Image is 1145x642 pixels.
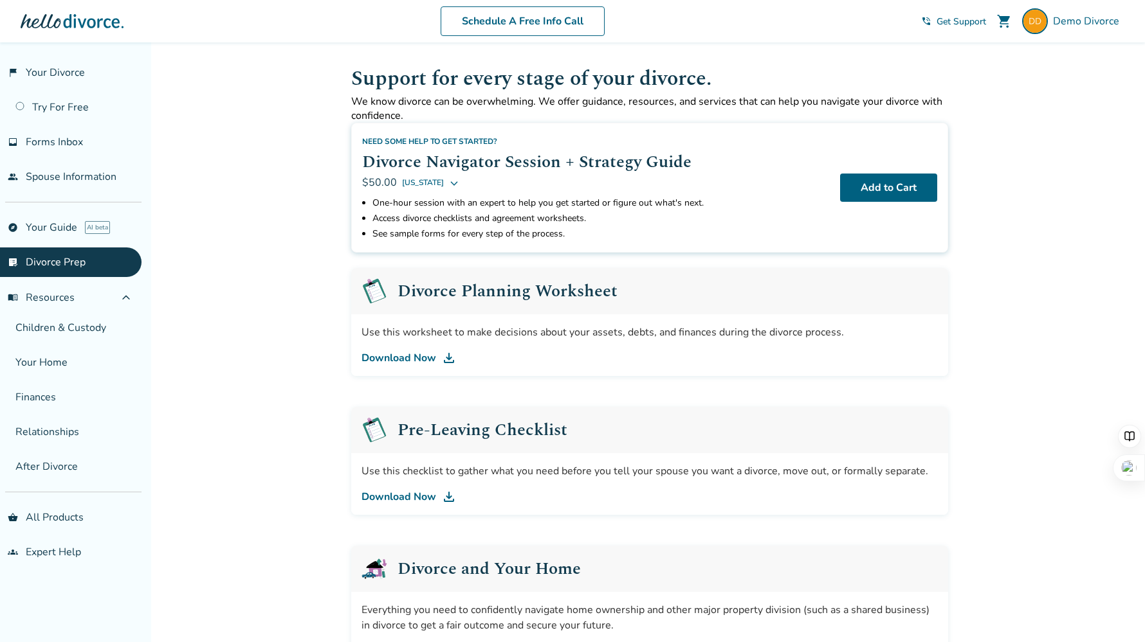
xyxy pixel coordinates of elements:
span: Resources [8,290,75,305]
h2: Divorce Navigator Session + Strategy Guide [362,149,830,175]
span: list_alt_check [8,257,18,267]
span: [US_STATE] [402,175,444,190]
span: people [8,172,18,182]
img: Pre-Leaving Checklist [362,278,387,304]
span: inbox [8,137,18,147]
img: DL [441,350,457,366]
img: Demo Divorce [1022,8,1048,34]
span: shopping_cart [996,13,1012,29]
span: Get Support [937,15,986,28]
span: Forms Inbox [26,135,83,149]
h1: Support for every stage of your divorce. [351,63,948,94]
span: explore [8,222,18,233]
span: expand_less [118,290,134,305]
li: One-hour session with an expert to help you get started or figure out what's next. [372,195,830,211]
button: Add to Cart [840,174,937,202]
h2: Divorce Planning Worksheet [398,283,618,299]
a: phone_in_talkGet Support [921,15,986,28]
p: We know divorce can be overwhelming. We offer guidance, resources, and services that can help you... [351,94,948,123]
h2: Divorce and Your Home [398,560,581,577]
a: Schedule A Free Info Call [441,6,605,36]
img: Pre-Leaving Checklist [362,417,387,443]
span: flag_2 [8,67,18,78]
span: $50.00 [362,175,397,190]
a: Download Now [362,489,938,504]
a: Download Now [362,350,938,366]
span: menu_book [8,292,18,303]
span: Need some help to get started? [362,136,497,147]
button: [US_STATE] [402,175,459,190]
img: DL [441,489,457,504]
div: Everything you need to confidently navigate home ownership and other major property division (suc... [362,602,938,633]
li: See sample forms for every step of the process. [372,226,830,242]
span: phone_in_talk [921,16,931,26]
span: Demo Divorce [1053,14,1124,28]
span: groups [8,547,18,557]
div: Use this worksheet to make decisions about your assets, debts, and finances during the divorce pr... [362,325,938,340]
li: Access divorce checklists and agreement worksheets. [372,211,830,226]
div: Use this checklist to gather what you need before you tell your spouse you want a divorce, move o... [362,463,938,479]
h2: Pre-Leaving Checklist [398,422,567,438]
span: AI beta [85,221,110,234]
iframe: Chat Widget [1081,580,1145,642]
img: Divorce and Your Home [362,556,387,582]
span: shopping_basket [8,512,18,522]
